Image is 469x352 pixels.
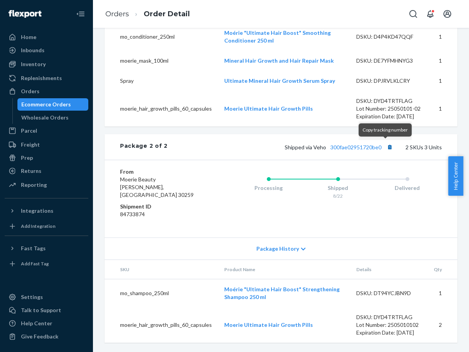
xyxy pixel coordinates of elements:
[120,203,203,210] dt: Shipment ID
[428,91,457,126] td: 1
[21,114,69,121] div: Wholesale Orders
[440,6,455,22] button: Open account menu
[17,111,89,124] a: Wholesale Orders
[21,223,55,229] div: Add Integration
[105,307,218,343] td: moerie_hair_growth_pills_60_capsules
[120,176,194,198] span: Moerie Beauty [PERSON_NAME], [GEOGRAPHIC_DATA] 30259
[5,317,88,330] a: Help Center
[303,193,373,199] div: 8/22
[428,279,457,308] td: 1
[21,87,40,95] div: Orders
[224,29,331,44] a: Moérie "Ultimate Hair Boost" Smoothing Conditioner 250 ml
[303,184,373,192] div: Shipped
[356,33,421,41] div: DSKU: D4P4KD47QQF
[73,6,88,22] button: Close Navigation
[350,260,428,279] th: Details
[21,333,58,340] div: Give Feedback
[105,279,218,308] td: mo_shampoo_250ml
[356,57,421,65] div: DSKU: DE7YFMHNYG3
[356,97,421,105] div: DSKU: DYD4TRTFLAG
[17,98,89,111] a: Ecommerce Orders
[21,244,46,252] div: Fast Tags
[448,156,463,196] button: Help Center
[21,33,36,41] div: Home
[105,10,129,18] a: Orders
[21,101,71,108] div: Ecommerce Orders
[428,23,457,51] td: 1
[21,320,52,327] div: Help Center
[428,307,457,343] td: 2
[224,77,335,84] a: Ultimate Mineral Hair Growth Serum Spray
[423,6,438,22] button: Open notifications
[105,71,218,91] td: Spray
[21,141,40,149] div: Freight
[5,179,88,191] a: Reporting
[5,72,88,84] a: Replenishments
[356,77,421,85] div: DSKU: DPJRVLKLCRY
[224,286,340,300] a: Moérie "Ultimate Hair Boost" Strengthening Shampoo 250 ml
[105,91,218,126] td: moerie_hair_growth_pills_60_capsules
[5,152,88,164] a: Prep
[356,313,421,321] div: DSKU: DYD4TRTFLAG
[21,306,61,314] div: Talk to Support
[5,242,88,255] button: Fast Tags
[285,144,395,150] span: Shipped via Veho
[5,165,88,177] a: Returns
[21,154,33,162] div: Prep
[105,51,218,71] td: moerie_mask_100ml
[218,260,350,279] th: Product Name
[224,105,313,112] a: Moerie Ultimate Hair Growth Pills
[21,207,53,215] div: Integrations
[21,167,41,175] div: Returns
[373,184,442,192] div: Delivered
[356,321,421,329] div: Lot Number: 2505010102
[21,60,46,68] div: Inventory
[5,330,88,343] button: Give Feedback
[5,205,88,217] button: Integrations
[5,31,88,43] a: Home
[5,125,88,137] a: Parcel
[21,260,49,267] div: Add Fast Tag
[356,113,421,120] div: Expiration Date: [DATE]
[224,321,313,328] a: Moerie Ultimate Hair Growth Pills
[356,289,421,297] div: DSKU: DT94YCJBN9D
[21,46,45,54] div: Inbounds
[330,144,381,150] a: 300fae02951720be0
[21,74,62,82] div: Replenishments
[105,260,218,279] th: SKU
[5,44,88,56] a: Inbounds
[385,142,395,152] button: Copy tracking number
[5,58,88,70] a: Inventory
[428,51,457,71] td: 1
[224,57,334,64] a: Mineral Hair Growth and Hair Repair Mask
[120,210,203,218] dd: 84733874
[428,71,457,91] td: 1
[5,138,88,151] a: Freight
[5,304,88,316] a: Talk to Support
[362,127,408,133] span: Copy tracking number
[5,258,88,270] a: Add Fast Tag
[120,142,168,152] div: Package 2 of 2
[5,291,88,303] a: Settings
[168,142,442,152] div: 2 SKUs 3 Units
[21,293,43,301] div: Settings
[144,10,190,18] a: Order Detail
[99,3,196,26] ol: breadcrumbs
[356,105,421,113] div: Lot Number: 25050101-02
[234,184,304,192] div: Processing
[5,220,88,232] a: Add Integration
[21,181,47,189] div: Reporting
[120,168,203,176] dt: From
[405,6,421,22] button: Open Search Box
[21,127,37,135] div: Parcel
[356,329,421,337] div: Expiration Date: [DATE]
[5,85,88,97] a: Orders
[256,245,299,253] span: Package History
[105,23,218,51] td: mo_conditioner_250ml
[428,260,457,279] th: Qty
[9,10,41,18] img: Flexport logo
